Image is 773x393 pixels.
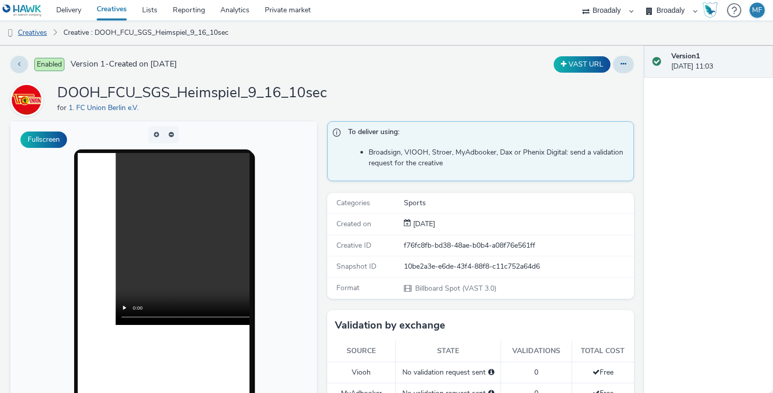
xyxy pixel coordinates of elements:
[327,362,396,383] td: Viooh
[336,219,371,229] span: Created on
[404,198,633,208] div: Sports
[57,83,327,103] h1: DOOH_FCU_SGS_Heimspiel_9_16_10sec
[71,58,177,70] span: Version 1 - Created on [DATE]
[411,219,435,229] span: [DATE]
[404,241,633,251] div: f76fc8fb-bd38-48ae-b0b4-a08f76e561ff
[336,198,370,208] span: Categories
[534,367,538,377] span: 0
[348,127,623,140] span: To deliver using:
[396,341,501,362] th: State
[69,103,143,113] a: 1. FC Union Berlin e.V.
[58,20,234,45] a: Creative : DOOH_FCU_SGS_Heimspiel_9_16_10sec
[488,367,494,378] div: Please select a deal below and click on Send to send a validation request to Viooh.
[404,261,633,272] div: 10be2a3e-e6de-43f4-88f8-c11c752a64d6
[752,3,762,18] div: MF
[327,341,396,362] th: Source
[411,219,435,229] div: Creation 19 September 2025, 11:03
[671,51,765,72] div: [DATE] 11:03
[369,147,628,168] li: Broadsign, VIOOH, Stroer, MyAdbooker, Dax or Phenix Digital: send a validation request for the cr...
[554,56,610,73] button: VAST URL
[10,95,47,104] a: 1. FC Union Berlin e.V.
[335,318,445,333] h3: Validation by exchange
[593,367,613,377] span: Free
[401,367,495,378] div: No validation request sent
[20,132,67,148] button: Fullscreen
[336,283,359,293] span: Format
[34,58,64,71] span: Enabled
[572,341,634,362] th: Total cost
[57,103,69,113] span: for
[551,56,613,73] div: Duplicate the creative as a VAST URL
[702,2,722,18] a: Hawk Academy
[702,2,718,18] img: Hawk Academy
[3,4,42,17] img: undefined Logo
[414,283,496,293] span: Billboard Spot (VAST 3.0)
[5,28,15,38] img: dooh
[336,261,376,271] span: Snapshot ID
[12,85,41,115] img: 1. FC Union Berlin e.V.
[671,51,700,61] strong: Version 1
[501,341,572,362] th: Validations
[336,241,371,250] span: Creative ID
